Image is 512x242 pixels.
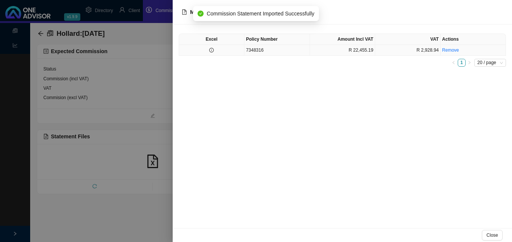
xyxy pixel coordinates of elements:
[450,59,458,67] li: Previous Page
[458,59,465,66] a: 1
[310,45,375,56] td: R 22,455.19
[486,231,498,239] span: Close
[477,59,503,66] span: 20 / page
[244,34,310,45] th: Policy Number
[482,230,503,240] button: Close
[182,9,187,15] span: file-exclamation
[452,61,455,64] span: left
[190,9,263,15] span: Mapping Errors - 1 remaining
[310,34,375,45] th: Amount Incl VAT
[442,47,459,53] a: Remove
[441,34,506,45] th: Actions
[450,59,458,67] button: left
[458,59,466,67] li: 1
[375,34,440,45] th: VAT
[474,59,506,67] div: Page Size
[179,34,244,45] th: Excel
[466,59,474,67] li: Next Page
[244,45,310,56] td: 7348316
[198,11,204,17] span: check-circle
[375,45,440,56] td: R 2,928.94
[466,59,474,67] button: right
[207,9,314,18] span: Commission Statement Imported Successfully
[209,48,214,52] span: info-circle
[468,61,471,64] span: right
